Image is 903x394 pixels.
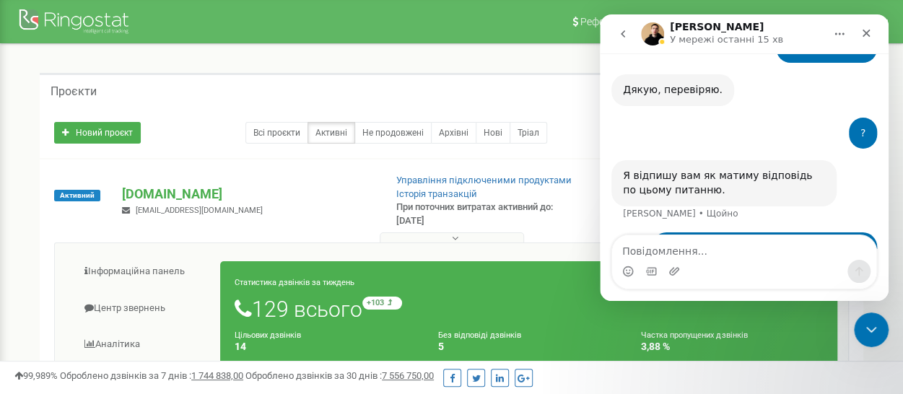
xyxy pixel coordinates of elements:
[245,370,434,381] span: Оброблено дзвінків за 30 днів :
[54,190,100,201] span: Активний
[641,341,823,352] h4: 3,88 %
[235,341,416,352] h4: 14
[60,370,243,381] span: Оброблено дзвінків за 7 днів :
[354,122,432,144] a: Не продовжені
[307,122,355,144] a: Активні
[854,312,889,347] iframe: Intercom live chat
[362,297,402,310] small: +103
[476,122,510,144] a: Нові
[191,370,243,381] u: 1 744 838,00
[396,188,477,199] a: Історія транзакцій
[235,278,354,287] small: Статистика дзвінків за тиждень
[122,185,372,203] p: [DOMAIN_NAME]
[580,16,687,27] span: Реферальна програма
[438,341,620,352] h4: 5
[51,85,97,98] h5: Проєкти
[66,254,221,289] a: Інформаційна панель
[136,206,263,215] span: [EMAIL_ADDRESS][DOMAIN_NAME]
[54,122,141,144] a: Новий проєкт
[245,122,308,144] a: Всі проєкти
[66,327,221,362] a: Аналiтика
[14,370,58,381] span: 99,989%
[641,330,747,340] small: Частка пропущених дзвінків
[396,175,572,185] a: Управління підключеними продуктами
[510,122,547,144] a: Тріал
[438,330,521,340] small: Без відповіді дзвінків
[235,297,823,321] h1: 129 всього
[382,370,434,381] u: 7 556 750,00
[396,201,579,227] p: При поточних витратах активний до: [DATE]
[66,291,221,326] a: Центр звернень
[431,122,476,144] a: Архівні
[235,330,301,340] small: Цільових дзвінків
[600,14,889,301] iframe: Intercom live chat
